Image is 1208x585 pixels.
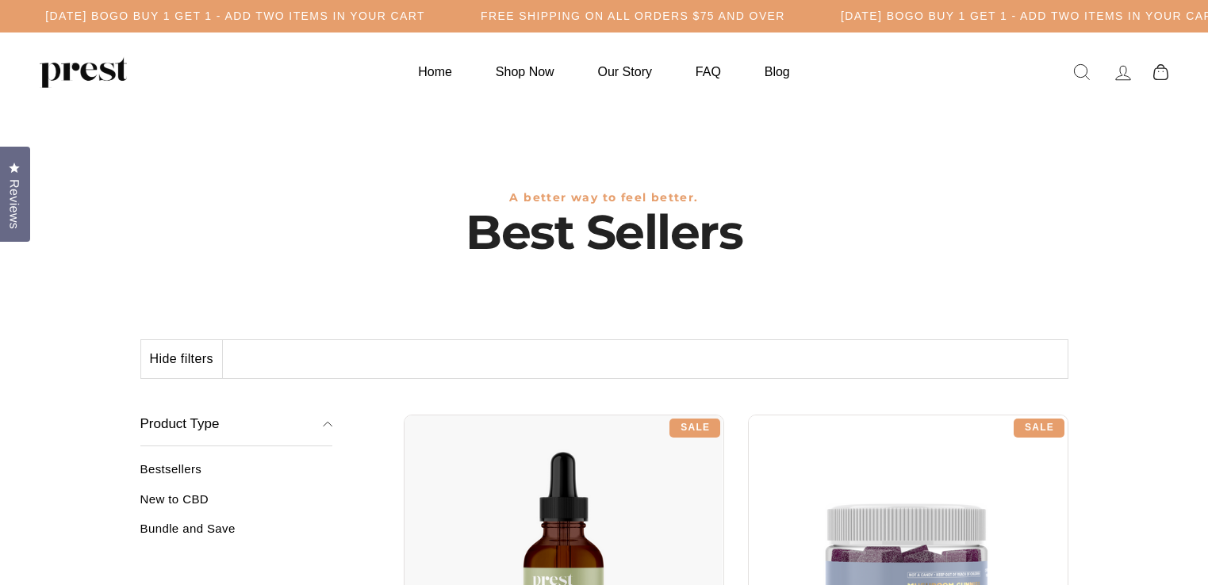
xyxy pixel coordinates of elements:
h5: [DATE] BOGO BUY 1 GET 1 - ADD TWO ITEMS IN YOUR CART [45,10,425,23]
h3: A better way to feel better. [140,191,1068,205]
a: Bestsellers [140,462,333,488]
h1: Best Sellers [140,205,1068,260]
iframe: Tidio Chat [1119,474,1208,585]
ul: Primary [398,56,809,87]
div: Sale [1014,419,1064,438]
span: Reviews [4,179,25,229]
a: Blog [745,56,810,87]
a: FAQ [676,56,741,87]
h5: Free Shipping on all orders $75 and over [481,10,785,23]
a: Home [398,56,472,87]
a: Shop Now [476,56,574,87]
div: Sale [669,419,720,438]
button: Hide filters [141,340,223,378]
a: Bundle and Save [140,522,333,548]
img: PREST ORGANICS [40,56,127,88]
button: Product Type [140,403,333,447]
a: New to CBD [140,492,333,518]
a: Our Story [578,56,672,87]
